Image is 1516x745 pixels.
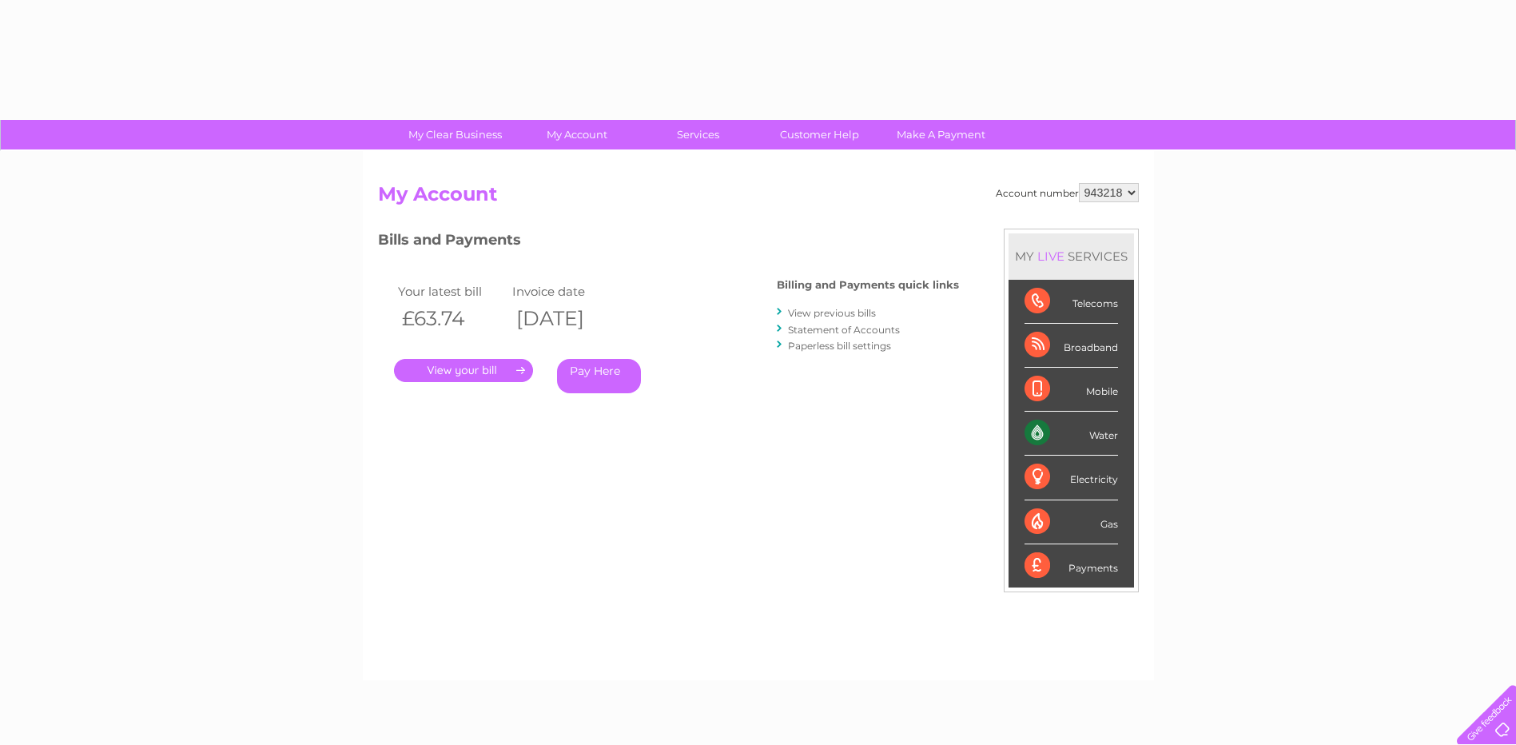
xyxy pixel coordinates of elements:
a: . [394,359,533,382]
a: My Account [511,120,643,149]
div: Water [1025,412,1118,456]
div: Gas [1025,500,1118,544]
a: Make A Payment [875,120,1007,149]
div: Telecoms [1025,280,1118,324]
div: Electricity [1025,456,1118,500]
th: £63.74 [394,302,509,335]
a: Services [632,120,764,149]
div: MY SERVICES [1009,233,1134,279]
a: Pay Here [557,359,641,393]
h3: Bills and Payments [378,229,959,257]
a: View previous bills [788,307,876,319]
td: Your latest bill [394,281,509,302]
div: Account number [996,183,1139,202]
h2: My Account [378,183,1139,213]
a: Customer Help [754,120,885,149]
a: My Clear Business [389,120,521,149]
div: Broadband [1025,324,1118,368]
td: Invoice date [508,281,623,302]
div: Payments [1025,544,1118,588]
div: LIVE [1034,249,1068,264]
a: Paperless bill settings [788,340,891,352]
a: Statement of Accounts [788,324,900,336]
div: Mobile [1025,368,1118,412]
th: [DATE] [508,302,623,335]
h4: Billing and Payments quick links [777,279,959,291]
